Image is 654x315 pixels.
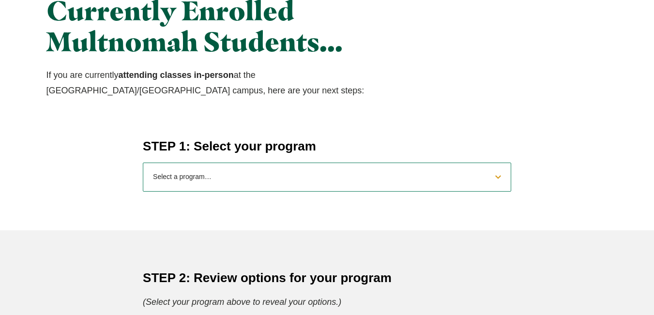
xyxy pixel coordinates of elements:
[143,297,341,307] em: (Select your program above to reveal your options.)
[143,137,511,155] h4: STEP 1: Select your program
[119,70,234,80] strong: attending classes in-person
[143,269,511,286] h4: STEP 2: Review options for your program
[46,67,415,99] p: If you are currently at the [GEOGRAPHIC_DATA]/[GEOGRAPHIC_DATA] campus, here are your next steps:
